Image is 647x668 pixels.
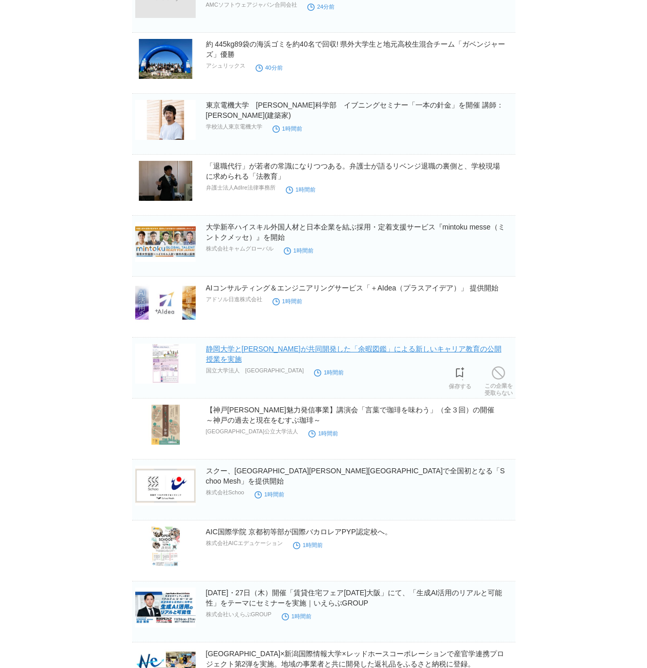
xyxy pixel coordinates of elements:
[135,161,196,201] img: 「退職代行」が若者の常識になりつつある。弁護士が語るリベンジ退職の裏側と、学校現場に求められる「法教育」
[255,491,284,497] time: 1時間前
[135,344,196,384] img: 静岡大学とヤマハが共同開発した「余暇図鑑」による新しいキャリア教育の公開授業を実施
[206,284,499,292] a: AIコンサルティング＆エンジニアリングサービス「＋AIdea（プラスアイデア）」 提供開始
[206,1,297,9] p: AMCソフトウェアジャパン合同会社
[206,162,500,180] a: 「退職代行」が若者の常識になりつつある。弁護士が語るリベンジ退職の裏側と、学校現場に求められる「法教育」
[206,367,304,374] p: 国立大学法人 [GEOGRAPHIC_DATA]
[206,345,502,363] a: 静岡大学と[PERSON_NAME]が共同開発した「余暇図鑑」による新しいキャリア教育の公開授業を実施
[206,489,244,496] p: 株式会社Schoo
[307,4,335,10] time: 24分前
[135,405,196,445] img: 【神戸外大魅力発信事業】講演会「言葉で珈琲を味わう」（全３回）の開催 ～神戸の過去と現在をむすぶ珈琲～
[314,369,344,375] time: 1時間前
[206,406,502,424] a: 【神戸[PERSON_NAME]魅力発信事業】講演会「言葉で珈琲を味わう」（全３回）の開催 ～神戸の過去と現在をむすぶ珈琲～
[206,611,272,618] p: 株式会社いえらぶGROUP
[206,40,506,58] a: 約 445kg89袋の海浜ゴミを約40名で回収! 県外大学生と地元高校生混合チーム「ガベンジャーズ」優勝
[206,589,503,607] a: [DATE]・27日（木）開催「賃貸住宅フェア[DATE]大阪」にて、「生成AI活用のリアルと可能性」をテーマにセミナーを実施｜いえらぶGROUP
[206,539,283,547] p: 株式会社AICエデュケーション
[135,466,196,506] img: スクー、鹿児島県日置市で全国初となる「Schoo Mesh」を提供開始
[135,283,196,323] img: AIコンサルティング＆エンジニアリングサービス「＋AIdea（プラスアイデア）」 提供開始
[206,528,392,536] a: AIC国際学院 京都初等部が国際バカロレアPYP認定校へ。
[206,223,505,241] a: 大学新卒ハイスキル外国人材と日本企業を結ぶ採用・定着支援サービス『mintoku messe（ミントクメッセ）』を開始
[135,527,196,567] img: AIC国際学院 京都初等部が国際バカロレアPYP認定校へ。
[273,126,302,132] time: 1時間前
[449,364,471,390] a: 保存する
[308,430,338,436] time: 1時間前
[135,39,196,79] img: 約 445kg89袋の海浜ゴミを約40名で回収! 県外大学生と地元高校生混合チーム「ガベンジャーズ」優勝
[256,65,283,71] time: 40分前
[135,588,196,628] img: 11月26日（水）・27日（木）開催「賃貸住宅フェア2025大阪」にて、「生成AI活用のリアルと可能性」をテーマにセミナーを実施｜いえらぶGROUP
[206,245,274,253] p: 株式会社キャムグローバル
[282,613,311,619] time: 1時間前
[135,100,196,140] img: 東京電機大学 未来科学部 イブニングセミナー「一本の針金」を開催 講師：橋本尚樹 氏(建築家)
[286,186,316,193] time: 1時間前
[206,184,276,192] p: 弁護士法人AdIre法律事務所
[135,222,196,262] img: 大学新卒ハイスキル外国人材と日本企業を結ぶ採用・定着支援サービス『mintoku messe（ミントクメッセ）』を開始
[206,296,262,303] p: アドソル日進株式会社
[273,298,302,304] time: 1時間前
[284,247,314,254] time: 1時間前
[206,123,262,131] p: 学校法人東京電機大学
[206,62,245,70] p: アシュリックス
[206,650,504,668] a: [GEOGRAPHIC_DATA]×新潟国際情報大学×レッドホースコーポレーションで産官学連携プロジェクト第2弾を実施。地域の事業者と共に開発した返礼品をふるさと納税に登録。
[206,101,504,119] a: 東京電機大学 [PERSON_NAME]科学部 イブニングセミナー「一本の針金」を開催 講師：[PERSON_NAME](建築家)
[206,467,505,485] a: スクー、[GEOGRAPHIC_DATA][PERSON_NAME][GEOGRAPHIC_DATA]で全国初となる「Schoo Mesh」を提供開始
[485,364,513,396] a: この企業を受取らない
[293,542,323,548] time: 1時間前
[206,428,299,435] p: [GEOGRAPHIC_DATA]公立大学法人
